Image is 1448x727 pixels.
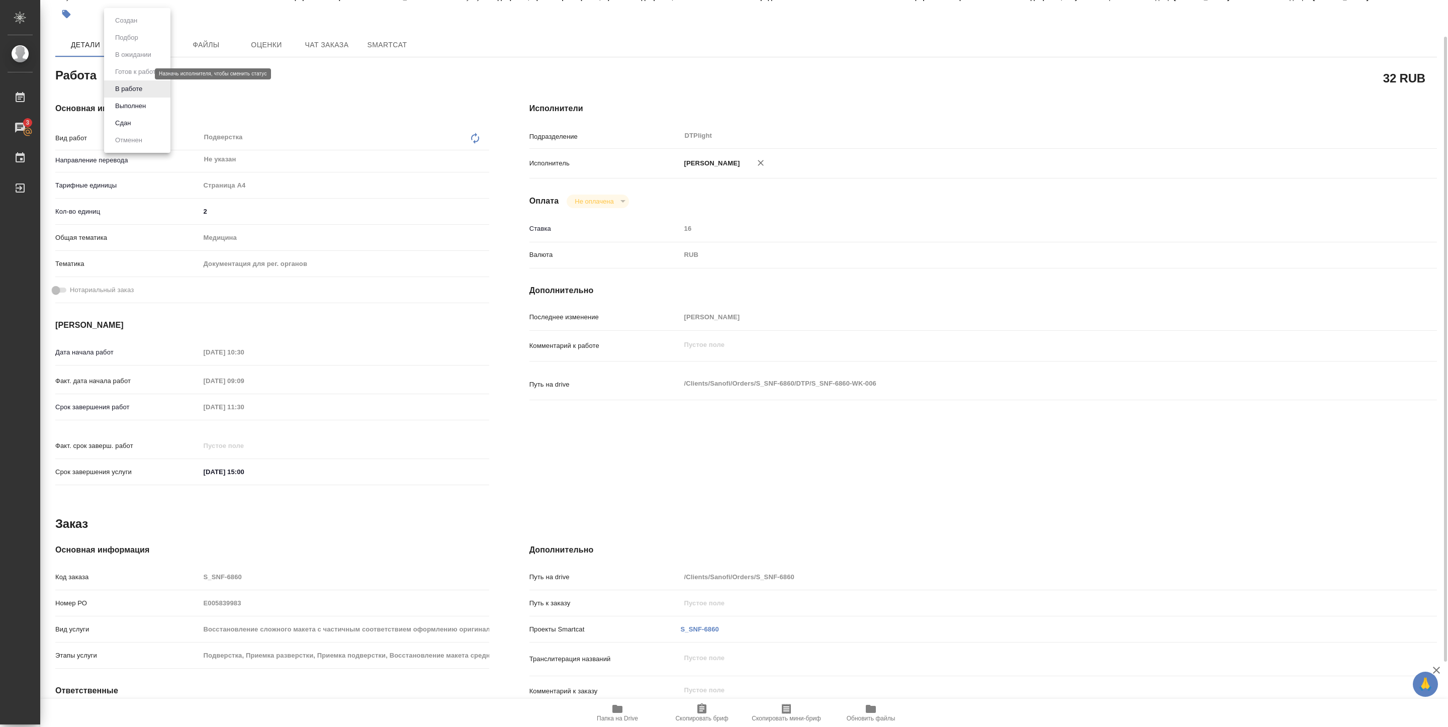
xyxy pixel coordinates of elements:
button: Создан [112,15,140,26]
button: Выполнен [112,101,149,112]
button: Отменен [112,135,145,146]
button: Подбор [112,32,141,43]
button: В работе [112,83,145,95]
button: В ожидании [112,49,154,60]
button: Сдан [112,118,134,129]
button: Готов к работе [112,66,162,77]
